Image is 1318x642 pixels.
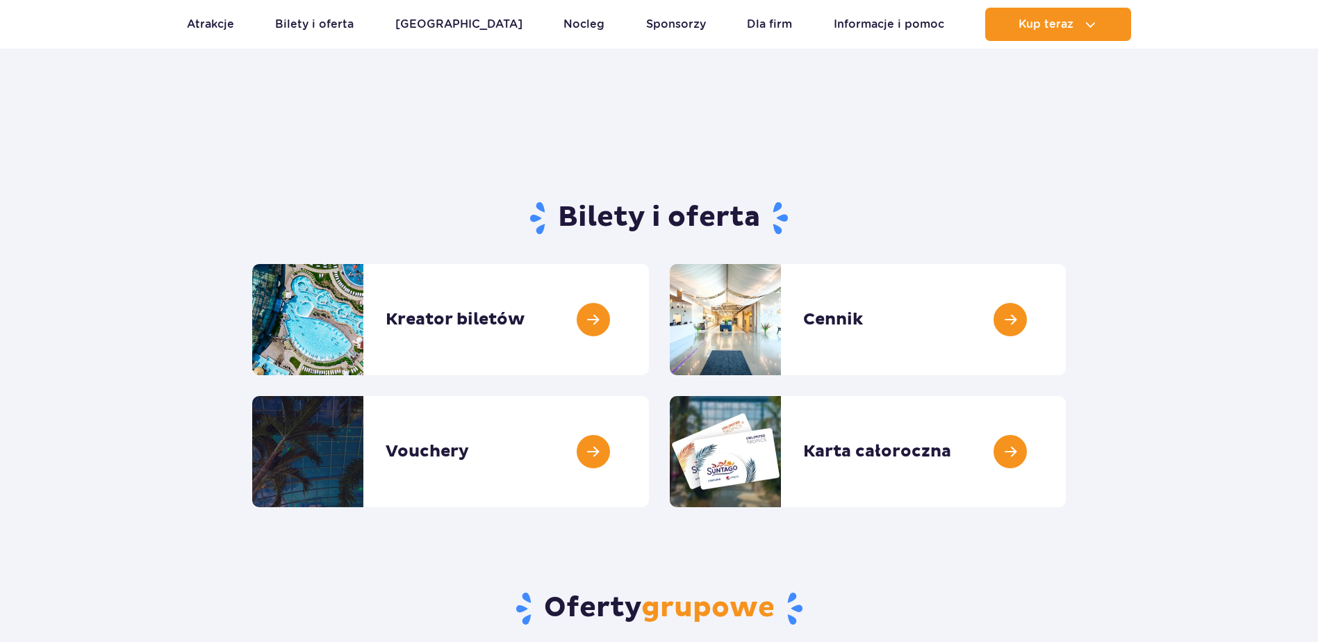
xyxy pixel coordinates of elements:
h2: Oferty [252,591,1066,627]
span: grupowe [641,591,775,625]
a: Atrakcje [187,8,234,41]
a: Nocleg [563,8,604,41]
a: Sponsorzy [646,8,706,41]
span: Kup teraz [1019,18,1073,31]
button: Kup teraz [985,8,1131,41]
a: [GEOGRAPHIC_DATA] [395,8,522,41]
a: Bilety i oferta [275,8,354,41]
a: Dla firm [747,8,792,41]
a: Informacje i pomoc [834,8,944,41]
h1: Bilety i oferta [252,200,1066,236]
